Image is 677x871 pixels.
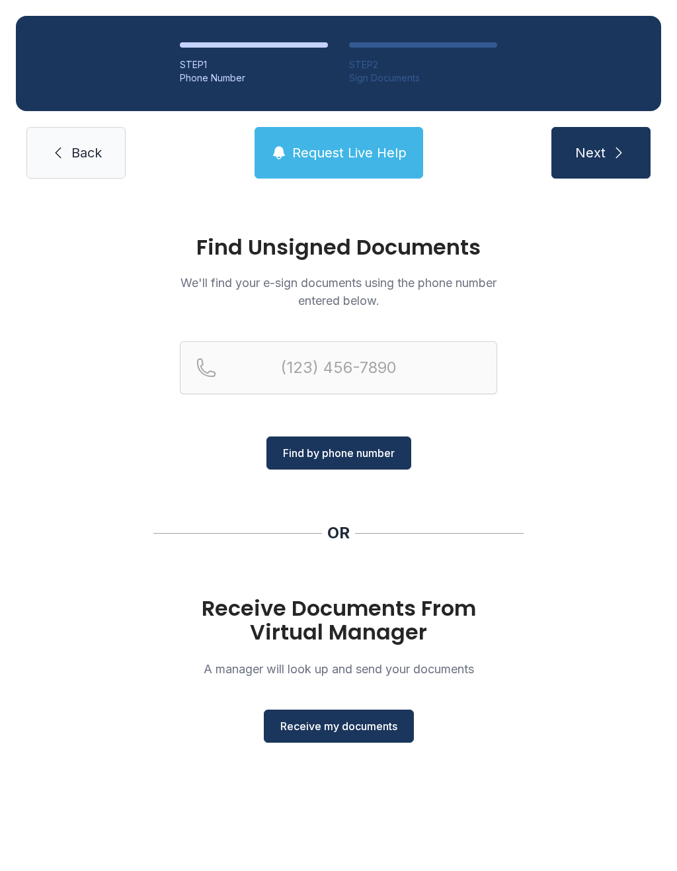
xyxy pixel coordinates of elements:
h1: Find Unsigned Documents [180,237,497,258]
div: Phone Number [180,71,328,85]
p: A manager will look up and send your documents [180,660,497,678]
p: We'll find your e-sign documents using the phone number entered below. [180,274,497,310]
h1: Receive Documents From Virtual Manager [180,597,497,644]
span: Next [575,144,606,162]
input: Reservation phone number [180,341,497,394]
div: STEP 2 [349,58,497,71]
span: Find by phone number [283,445,395,461]
div: OR [327,522,350,544]
span: Request Live Help [292,144,407,162]
span: Receive my documents [280,718,397,734]
div: STEP 1 [180,58,328,71]
span: Back [71,144,102,162]
div: Sign Documents [349,71,497,85]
